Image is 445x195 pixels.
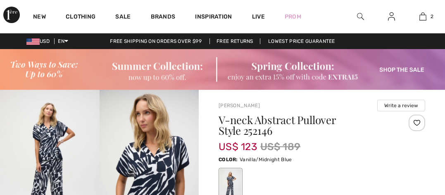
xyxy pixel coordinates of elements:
[219,103,260,108] a: [PERSON_NAME]
[26,38,53,44] span: USD
[151,13,176,22] a: Brands
[431,13,433,20] span: 2
[58,38,68,44] span: EN
[285,12,301,21] a: Prom
[103,38,208,44] a: Free shipping on orders over $99
[3,7,20,23] img: 1ère Avenue
[219,157,238,162] span: Color:
[260,139,300,154] span: US$ 189
[357,12,364,21] img: search the website
[388,12,395,21] img: My Info
[26,38,40,45] img: US Dollar
[377,100,425,111] button: Write a review
[419,12,426,21] img: My Bag
[381,12,402,22] a: Sign In
[115,13,131,22] a: Sale
[262,38,342,44] a: Lowest Price Guarantee
[195,13,232,22] span: Inspiration
[219,115,391,136] h1: V-neck Abstract Pullover Style 252146
[33,13,46,22] a: New
[408,12,438,21] a: 2
[240,157,292,162] span: Vanilla/Midnight Blue
[66,13,95,22] a: Clothing
[252,12,265,21] a: Live
[219,133,257,153] span: US$ 123
[209,38,260,44] a: Free Returns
